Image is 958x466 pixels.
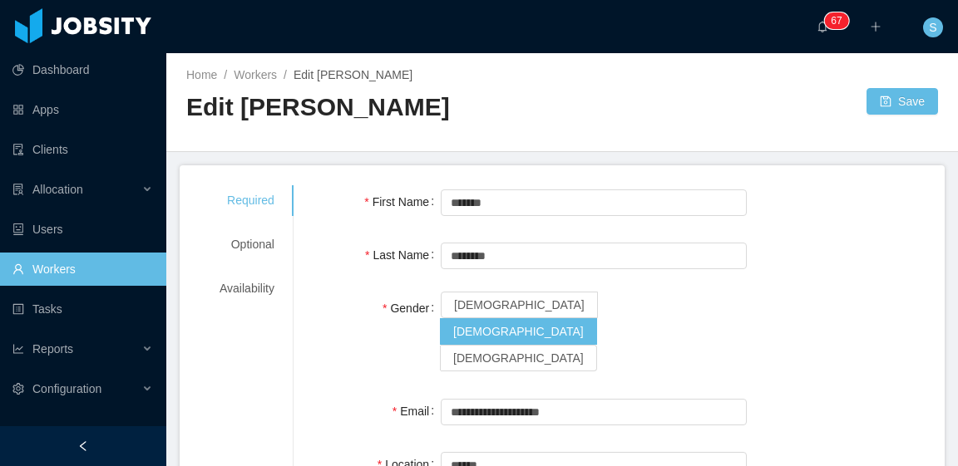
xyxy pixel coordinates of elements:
[12,93,153,126] a: icon: appstoreApps
[441,189,747,216] input: First Name
[453,325,584,338] span: [DEMOGRAPHIC_DATA]
[383,302,441,315] label: Gender
[12,213,153,246] a: icon: robotUsers
[393,405,441,418] label: Email
[929,17,936,37] span: S
[284,68,287,81] span: /
[870,21,881,32] i: icon: plus
[12,292,153,326] a: icon: profileTasks
[837,12,842,29] p: 7
[824,12,848,29] sup: 67
[12,184,24,195] i: icon: solution
[186,91,562,125] h2: Edit [PERSON_NAME]
[441,243,747,269] input: Last Name
[12,253,153,286] a: icon: userWorkers
[186,68,217,81] a: Home
[32,382,101,395] span: Configuration
[867,88,938,115] button: icon: saveSave
[12,53,153,86] a: icon: pie-chartDashboard
[817,21,828,32] i: icon: bell
[200,273,294,304] div: Availability
[294,68,412,81] span: Edit [PERSON_NAME]
[200,229,294,260] div: Optional
[365,248,441,262] label: Last Name
[224,68,227,81] span: /
[200,185,294,216] div: Required
[453,351,584,365] span: [DEMOGRAPHIC_DATA]
[454,298,585,311] span: [DEMOGRAPHIC_DATA]
[32,183,83,196] span: Allocation
[12,343,24,355] i: icon: line-chart
[234,68,277,81] a: Workers
[831,12,837,29] p: 6
[364,195,441,208] label: First Name
[441,399,747,425] input: Email
[12,133,153,166] a: icon: auditClients
[12,383,24,395] i: icon: setting
[32,342,73,356] span: Reports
